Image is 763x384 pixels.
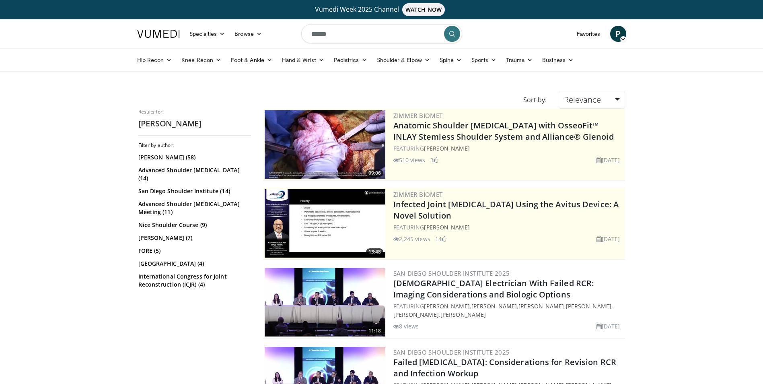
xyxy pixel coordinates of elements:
a: [PERSON_NAME] [424,145,469,152]
h2: [PERSON_NAME] [138,118,251,129]
a: Zimmer Biomet [393,111,443,120]
a: 09:06 [265,110,385,179]
a: Relevance [559,91,625,109]
img: VuMedi Logo [137,30,180,38]
a: Infected Joint [MEDICAL_DATA] Using the Avitus Device: A Novel Solution [393,199,619,221]
a: San Diego Shoulder Institute 2025 [393,348,510,356]
a: Nice Shoulder Course (9) [138,221,249,229]
li: [DATE] [596,235,620,243]
a: Shoulder & Elbow [372,52,435,68]
a: FORE (5) [138,247,249,255]
a: [PERSON_NAME] [471,302,517,310]
span: Relevance [564,94,601,105]
li: [DATE] [596,156,620,164]
a: [GEOGRAPHIC_DATA] (4) [138,260,249,268]
span: WATCH NOW [402,3,445,16]
h3: Filter by author: [138,142,251,149]
a: Business [537,52,578,68]
a: Trauma [501,52,538,68]
a: Failed [MEDICAL_DATA]: Considerations for Revision RCR and Infection Workup [393,357,616,379]
li: 510 views [393,156,426,164]
a: [PERSON_NAME] [424,223,469,231]
a: Specialties [185,26,230,42]
a: Pediatrics [329,52,372,68]
span: 13:48 [366,248,383,256]
p: Results for: [138,109,251,115]
a: 11:18 [265,268,385,337]
div: FEATURING [393,223,623,231]
li: 2,245 views [393,235,430,243]
a: [PERSON_NAME] [424,302,469,310]
a: San Diego Shoulder Institute (14) [138,187,249,195]
a: Foot & Ankle [226,52,277,68]
a: 13:48 [265,189,385,258]
a: Favorites [572,26,605,42]
a: Hip Recon [132,52,177,68]
a: P [610,26,626,42]
a: Spine [435,52,467,68]
div: Sort by: [517,91,553,109]
a: Vumedi Week 2025 ChannelWATCH NOW [138,3,625,16]
li: 3 [430,156,438,164]
a: International Congress for Joint Reconstruction (ICJR) (4) [138,273,249,289]
a: [PERSON_NAME] [393,311,439,318]
li: [DATE] [596,322,620,330]
span: 11:18 [366,327,383,334]
img: 296ecfd7-4591-4e88-9181-f155bcfed4fa.300x170_q85_crop-smart_upscale.jpg [265,268,385,337]
a: Advanced Shoulder [MEDICAL_DATA] Meeting (11) [138,200,249,216]
a: Sports [467,52,501,68]
a: San Diego Shoulder Institute 2025 [393,269,510,277]
img: 6109daf6-8797-4a77-88a1-edd099c0a9a9.300x170_q85_crop-smart_upscale.jpg [265,189,385,258]
a: Advanced Shoulder [MEDICAL_DATA] (14) [138,166,249,182]
li: 14 [435,235,446,243]
div: FEATURING [393,144,623,153]
a: [PERSON_NAME] (7) [138,234,249,242]
div: FEATURING , , , , , [393,302,623,319]
a: Hand & Wrist [277,52,329,68]
a: Browse [230,26,267,42]
a: Anatomic Shoulder [MEDICAL_DATA] with OsseoFit™ INLAY Stemless Shoulder System and Alliance® Glenoid [393,120,614,142]
a: [PERSON_NAME] [518,302,564,310]
a: [DEMOGRAPHIC_DATA] Electrician With Failed RCR: Imaging Considerations and Biologic Options [393,278,594,300]
span: 09:06 [366,169,383,177]
a: [PERSON_NAME] (58) [138,153,249,161]
a: [PERSON_NAME] [440,311,486,318]
a: [PERSON_NAME] [566,302,611,310]
input: Search topics, interventions [301,24,462,43]
a: Knee Recon [177,52,226,68]
img: 59d0d6d9-feca-4357-b9cd-4bad2cd35cb6.300x170_q85_crop-smart_upscale.jpg [265,110,385,179]
a: Zimmer Biomet [393,190,443,198]
li: 8 views [393,322,419,330]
